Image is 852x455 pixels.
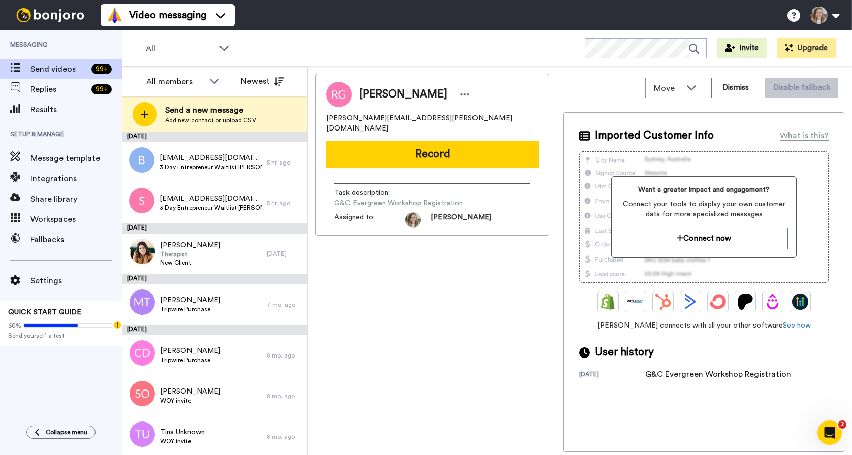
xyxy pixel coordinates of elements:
[620,185,788,195] span: Want a greater impact and engagement?
[160,204,262,212] span: 3 Day Entrepreneur Waitlist [PERSON_NAME]
[122,132,307,142] div: [DATE]
[267,158,302,167] div: 5 hr. ago
[326,113,539,134] span: [PERSON_NAME][EMAIL_ADDRESS][PERSON_NAME][DOMAIN_NAME]
[91,84,112,94] div: 99 +
[160,356,220,364] span: Tripwire Purchase
[267,199,302,207] div: 5 hr. ago
[334,198,463,208] span: G&C Evergreen Workshop Registration
[129,188,154,213] img: s.png
[783,322,811,329] a: See how
[146,43,214,55] span: All
[267,250,302,258] div: [DATE]
[30,173,122,185] span: Integrations
[160,250,220,258] span: Therapist
[326,141,539,168] button: Record
[160,427,205,437] span: Tins Unknown
[12,8,88,22] img: bj-logo-header-white.svg
[645,368,791,380] div: G&C Evergreen Workshop Registration
[160,386,220,397] span: [PERSON_NAME]
[160,153,262,163] span: [EMAIL_ADDRESS][DOMAIN_NAME]
[160,163,262,171] span: 3 Day Entrepreneur Waitlist [PERSON_NAME]
[26,426,96,439] button: Collapse menu
[595,345,654,360] span: User history
[8,332,114,340] span: Send yourself a test
[334,188,405,198] span: Task description :
[233,71,292,91] button: Newest
[710,294,726,310] img: ConvertKit
[326,82,352,107] img: Image of Robyn Gutierrez
[30,63,87,75] span: Send videos
[765,78,838,98] button: Disable fallback
[30,213,122,225] span: Workspaces
[777,38,836,58] button: Upgrade
[620,227,788,249] button: Connect now
[122,274,307,284] div: [DATE]
[267,392,302,400] div: 8 mo. ago
[160,295,220,305] span: [PERSON_NAME]
[160,437,205,445] span: WOY invite
[130,340,155,366] img: cd.png
[711,78,760,98] button: Dismiss
[160,258,220,267] span: New Client
[405,212,421,227] img: 19a77810-e9db-40e5-aa1c-9452e64c7f04-1539814671.jpg
[579,320,829,331] span: [PERSON_NAME] connects with all your other software
[682,294,699,310] img: ActiveCampaign
[165,104,256,116] span: Send a new message
[838,420,846,429] span: 2
[8,321,21,330] span: 60%
[579,370,645,380] div: [DATE]
[113,320,122,330] div: Tooltip anchor
[46,428,87,436] span: Collapse menu
[717,38,767,58] button: Invite
[30,104,122,116] span: Results
[600,294,616,310] img: Shopify
[122,223,307,234] div: [DATE]
[359,87,447,102] span: [PERSON_NAME]
[130,381,155,406] img: so.png
[130,239,155,264] img: ce1fe311-98e4-4f90-900d-9183a0c53f86.jpg
[160,346,220,356] span: [PERSON_NAME]
[780,129,829,142] div: What is this?
[431,212,491,227] span: [PERSON_NAME]
[792,294,808,310] img: GoHighLevel
[267,433,302,441] div: 8 mo. ago
[817,420,842,445] iframe: Intercom live chat
[160,305,220,313] span: Tripwire Purchase
[737,294,753,310] img: Patreon
[146,76,204,88] div: All members
[30,193,122,205] span: Share library
[130,289,155,315] img: mt.png
[129,8,206,22] span: Video messaging
[30,83,87,95] span: Replies
[8,309,81,316] span: QUICK START GUIDE
[627,294,644,310] img: Ontraport
[30,275,122,287] span: Settings
[765,294,781,310] img: Drip
[160,397,220,405] span: WOY invite
[107,7,123,23] img: vm-color.svg
[129,147,154,173] img: b.png
[91,64,112,74] div: 99 +
[620,199,788,219] span: Connect your tools to display your own customer data for more specialized messages
[267,301,302,309] div: 7 mo. ago
[655,294,671,310] img: Hubspot
[267,351,302,360] div: 8 mo. ago
[595,128,714,143] span: Imported Customer Info
[160,193,262,204] span: [EMAIL_ADDRESS][DOMAIN_NAME]
[122,325,307,335] div: [DATE]
[130,421,155,447] img: tu.png
[334,212,405,227] span: Assigned to:
[654,82,681,94] span: Move
[165,116,256,124] span: Add new contact or upload CSV
[30,234,122,246] span: Fallbacks
[30,152,122,165] span: Message template
[160,240,220,250] span: [PERSON_NAME]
